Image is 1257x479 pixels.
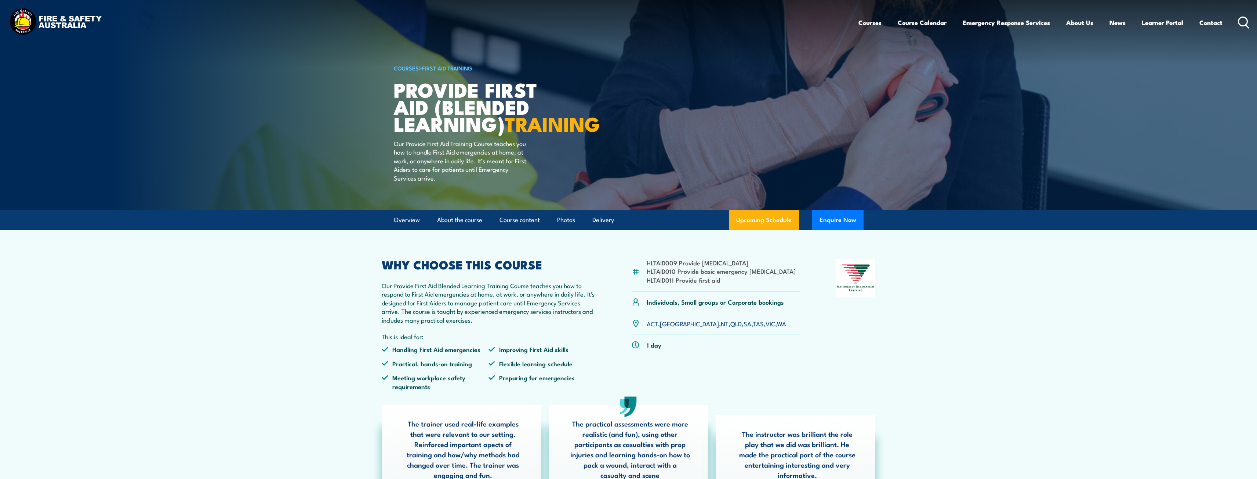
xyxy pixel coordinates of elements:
[1109,13,1126,32] a: News
[721,319,729,328] a: NT
[766,319,775,328] a: VIC
[812,210,864,230] button: Enquire Now
[382,332,596,341] p: This is ideal for:
[660,319,719,328] a: [GEOGRAPHIC_DATA]
[647,341,661,349] p: 1 day
[963,13,1050,32] a: Emergency Response Services
[744,319,751,328] a: SA
[394,64,419,72] a: COURSES
[382,281,596,324] p: Our Provide First Aid Blended Learning Training Course teaches you how to respond to First Aid em...
[647,276,796,284] li: HLTAID011 Provide first aid
[422,64,472,72] a: First Aid Training
[729,210,799,230] a: Upcoming Schedule
[488,373,596,391] li: Preparing for emergencies
[505,108,600,138] strong: TRAINING
[592,210,614,230] a: Delivery
[382,373,489,391] li: Meeting workplace safety requirements
[730,319,742,328] a: QLD
[382,345,489,353] li: Handling First Aid emergencies
[898,13,947,32] a: Course Calendar
[647,319,658,328] a: ACT
[488,359,596,368] li: Flexible learning schedule
[499,210,540,230] a: Course content
[382,359,489,368] li: Practical, hands-on training
[1142,13,1183,32] a: Learner Portal
[777,319,786,328] a: WA
[394,63,575,72] h6: >
[394,210,420,230] a: Overview
[437,210,482,230] a: About the course
[647,258,796,267] li: HLTAID009 Provide [MEDICAL_DATA]
[394,139,528,182] p: Our Provide First Aid Training Course teaches you how to handle First Aid emergencies at home, at...
[647,298,784,306] p: Individuals, Small groups or Corporate bookings
[488,345,596,353] li: Improving First Aid skills
[836,259,876,297] img: Nationally Recognised Training logo.
[382,259,596,269] h2: WHY CHOOSE THIS COURSE
[753,319,764,328] a: TAS
[1199,13,1223,32] a: Contact
[647,267,796,275] li: HLTAID010 Provide basic emergency [MEDICAL_DATA]
[647,319,786,328] p: , , , , , , ,
[1066,13,1093,32] a: About Us
[557,210,575,230] a: Photos
[394,81,575,132] h1: Provide First Aid (Blended Learning)
[858,13,882,32] a: Courses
